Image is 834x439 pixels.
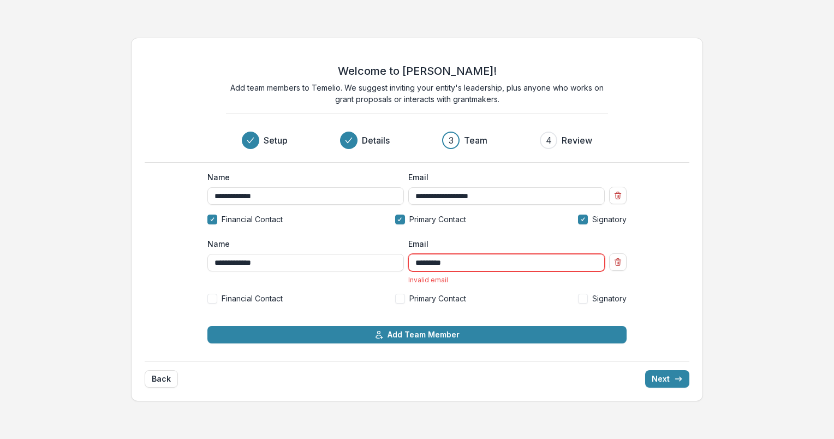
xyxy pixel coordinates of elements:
[207,238,397,250] label: Name
[242,132,592,149] div: Progress
[609,253,627,271] button: Remove team member
[207,326,627,343] button: Add Team Member
[362,134,390,147] h3: Details
[226,82,608,105] p: Add team members to Temelio. We suggest inviting your entity's leadership, plus anyone who works ...
[264,134,288,147] h3: Setup
[592,213,627,225] span: Signatory
[592,293,627,304] span: Signatory
[546,134,552,147] div: 4
[409,293,466,304] span: Primary Contact
[408,171,598,183] label: Email
[609,187,627,204] button: Remove team member
[408,276,605,284] div: Invalid email
[464,134,487,147] h3: Team
[409,213,466,225] span: Primary Contact
[222,213,283,225] span: Financial Contact
[562,134,592,147] h3: Review
[408,238,598,250] label: Email
[449,134,454,147] div: 3
[207,171,397,183] label: Name
[338,64,497,78] h2: Welcome to [PERSON_NAME]!
[645,370,689,388] button: Next
[145,370,178,388] button: Back
[222,293,283,304] span: Financial Contact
